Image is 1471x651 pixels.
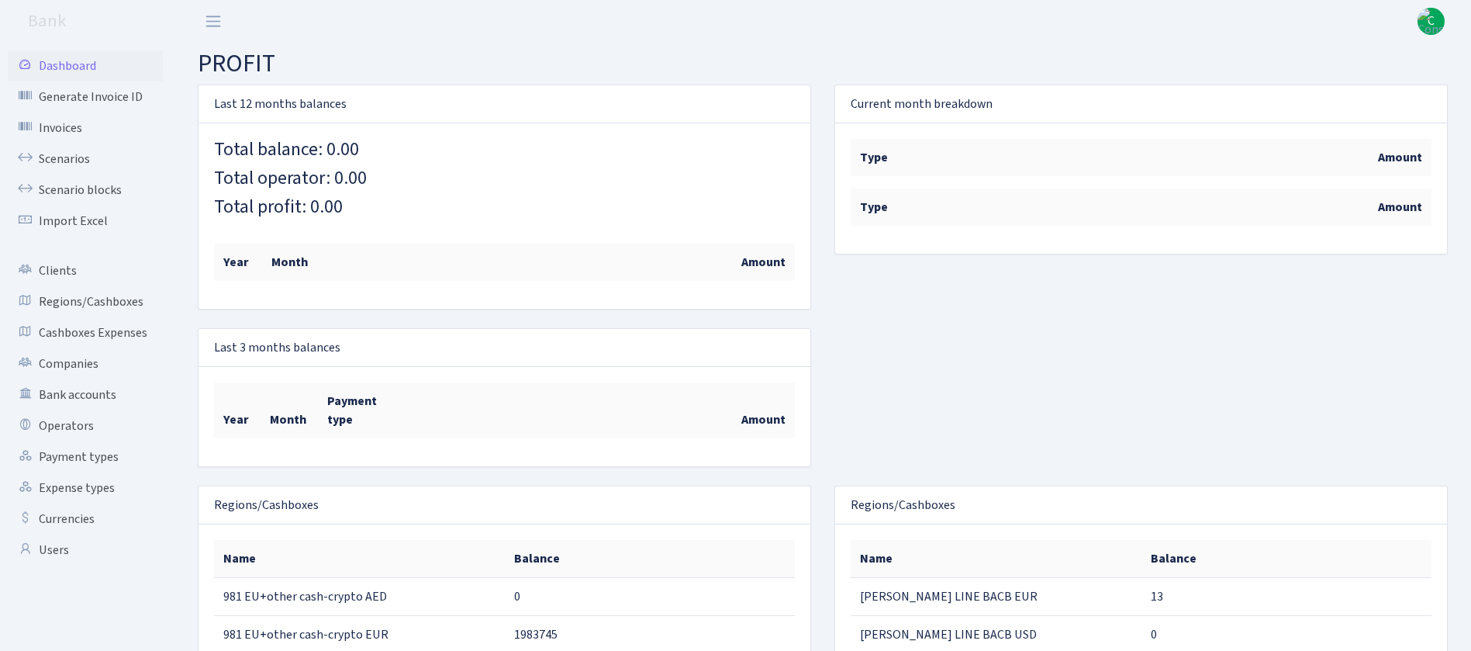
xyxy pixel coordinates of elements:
th: Name [851,540,1141,578]
th: Payment type [318,383,388,438]
th: Amount [1141,189,1432,226]
a: Clients [8,255,163,286]
a: Companies [8,348,163,379]
a: C [1417,8,1445,35]
th: Name [214,540,505,578]
th: Month [262,244,321,281]
div: Current month breakdown [835,85,1447,123]
a: Expense types [8,473,163,504]
a: Scenarios [8,144,163,175]
th: Amount [388,383,795,438]
a: Regions/Cashboxes [8,286,163,317]
img: Consultant [1417,8,1445,35]
button: Toggle navigation [194,9,233,34]
h4: Total profit: 0.00 [214,196,795,219]
span: PROFIT [198,46,275,81]
th: Year [214,244,262,281]
a: Payment types [8,442,163,473]
a: Users [8,535,163,566]
a: Bank accounts [8,379,163,410]
td: 13 [1141,577,1432,615]
th: Month [261,383,318,438]
h4: Total balance: 0.00 [214,139,795,161]
div: Last 12 months balances [199,85,810,123]
th: Type [851,189,1141,226]
div: Regions/Cashboxes [835,487,1447,525]
td: 0 [505,577,796,615]
a: Cashboxes Expenses [8,317,163,348]
th: Balance [505,540,796,578]
th: Amount [320,244,795,281]
a: Generate Invoice ID [8,81,163,113]
a: Operators [8,410,163,442]
div: Last 3 months balances [199,329,810,367]
td: 981 EU+other cash-crypto AED [214,577,505,615]
a: Import Excel [8,206,163,237]
a: Currencies [8,504,163,535]
th: Amount [1141,139,1432,176]
h4: Total operator: 0.00 [214,168,795,190]
th: Balance [1141,540,1432,578]
a: Invoices [8,113,163,144]
a: Scenario blocks [8,175,163,206]
a: Dashboard [8,50,163,81]
th: Year [214,383,261,438]
th: Type [851,139,1141,176]
td: [PERSON_NAME] LINE BACB EUR [851,577,1141,615]
div: Regions/Cashboxes [199,487,810,525]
